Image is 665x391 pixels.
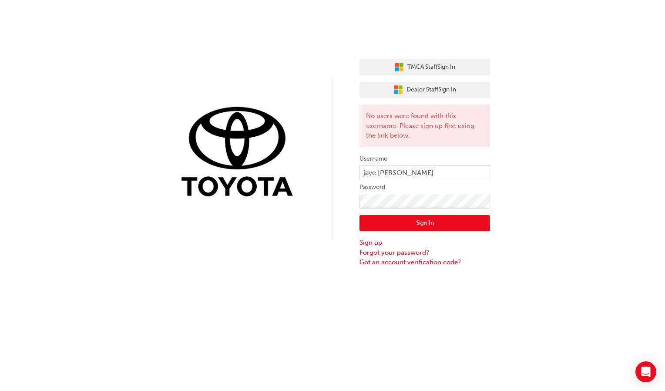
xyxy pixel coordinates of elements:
[359,215,490,232] button: Sign In
[175,105,306,201] img: Trak
[359,257,490,267] a: Got an account verification code?
[406,85,456,95] span: Dealer Staff Sign In
[359,165,490,180] input: Username
[407,62,455,72] span: TMCA Staff Sign In
[359,154,490,164] label: Username
[635,361,656,382] div: Open Intercom Messenger
[359,59,490,75] button: TMCA StaffSign In
[359,104,490,147] div: No users were found with this username. Please sign up first using the link below.
[359,238,490,248] a: Sign up
[359,182,490,192] label: Password
[359,248,490,258] a: Forgot your password?
[359,82,490,98] button: Dealer StaffSign In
